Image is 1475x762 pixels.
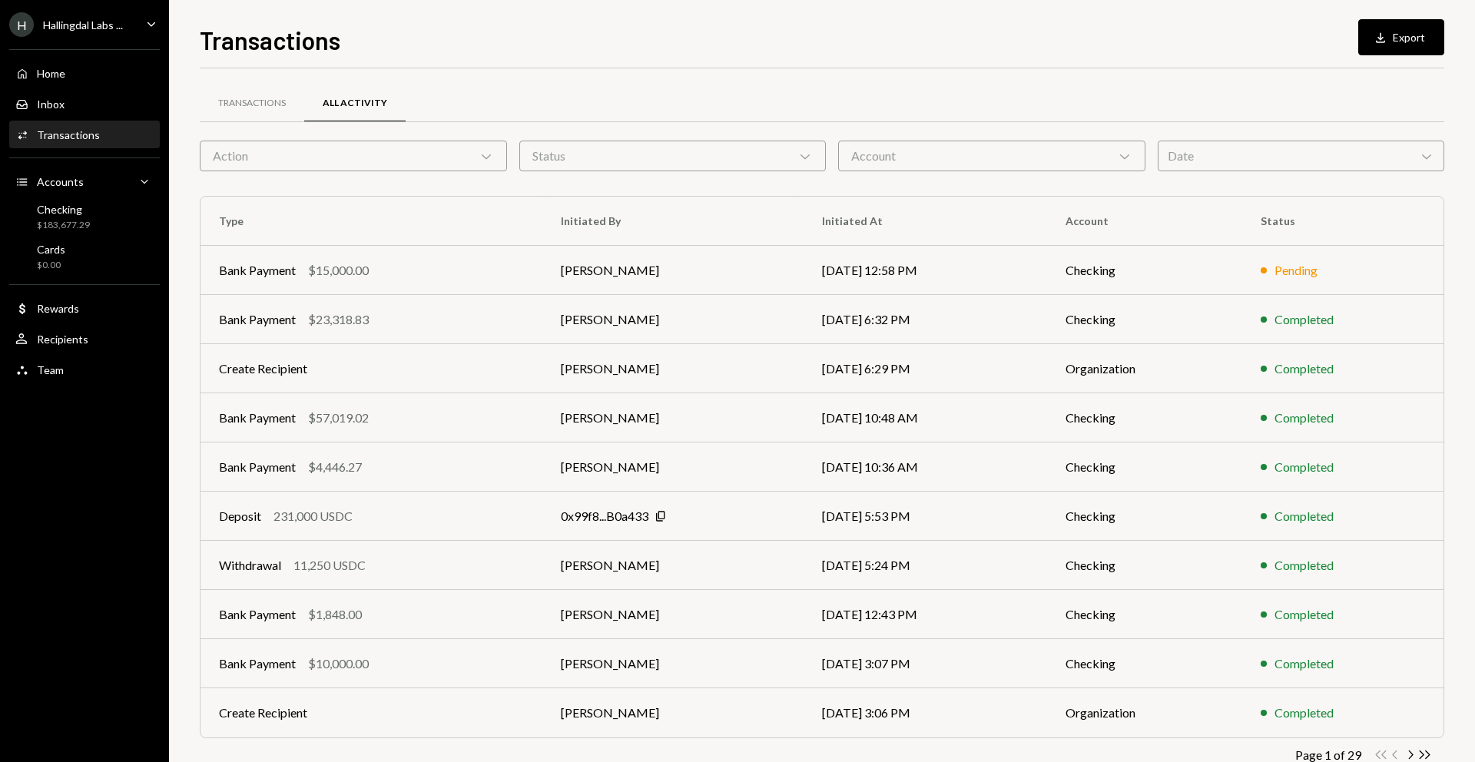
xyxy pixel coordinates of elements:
td: Checking [1047,639,1242,688]
div: Accounts [37,175,84,188]
td: [PERSON_NAME] [542,590,804,639]
div: Home [37,67,65,80]
td: [PERSON_NAME] [542,541,804,590]
td: Checking [1047,442,1242,492]
div: Bank Payment [219,409,296,427]
div: Bank Payment [219,458,296,476]
a: Inbox [9,90,160,118]
div: 11,250 USDC [293,556,366,575]
a: Home [9,59,160,87]
td: [DATE] 3:07 PM [804,639,1047,688]
h1: Transactions [200,25,340,55]
div: All Activity [323,97,387,110]
div: Hallingdal Labs ... [43,18,123,31]
td: [DATE] 6:29 PM [804,344,1047,393]
div: Bank Payment [219,310,296,329]
td: Checking [1047,590,1242,639]
div: Cards [37,243,65,256]
a: Accounts [9,167,160,195]
td: [PERSON_NAME] [542,344,804,393]
a: Transactions [200,84,304,123]
div: $15,000.00 [308,261,369,280]
td: [DATE] 3:06 PM [804,688,1047,737]
div: Completed [1274,507,1334,525]
div: Completed [1274,704,1334,722]
td: Checking [1047,246,1242,295]
div: Completed [1274,409,1334,427]
div: Account [838,141,1145,171]
div: Recipients [37,333,88,346]
div: 231,000 USDC [273,507,353,525]
div: Action [200,141,507,171]
td: [DATE] 5:53 PM [804,492,1047,541]
div: Pending [1274,261,1318,280]
div: $23,318.83 [308,310,369,329]
div: Transactions [37,128,100,141]
div: $57,019.02 [308,409,369,427]
div: $183,677.29 [37,219,90,232]
td: [PERSON_NAME] [542,393,804,442]
td: [DATE] 6:32 PM [804,295,1047,344]
td: [PERSON_NAME] [542,442,804,492]
div: Completed [1274,556,1334,575]
td: Create Recipient [201,344,542,393]
th: Initiated At [804,197,1047,246]
th: Initiated By [542,197,804,246]
td: [DATE] 10:48 AM [804,393,1047,442]
a: All Activity [304,84,406,123]
th: Account [1047,197,1242,246]
div: Team [37,363,64,376]
div: H [9,12,34,37]
td: Organization [1047,344,1242,393]
div: Inbox [37,98,65,111]
td: Checking [1047,295,1242,344]
div: $0.00 [37,259,65,272]
div: Rewards [37,302,79,315]
a: Transactions [9,121,160,148]
td: Organization [1047,688,1242,737]
td: [PERSON_NAME] [542,295,804,344]
td: [DATE] 5:24 PM [804,541,1047,590]
div: Checking [37,203,90,216]
div: Bank Payment [219,605,296,624]
div: Completed [1274,359,1334,378]
td: Checking [1047,393,1242,442]
a: Recipients [9,325,160,353]
div: $4,446.27 [308,458,362,476]
div: Completed [1274,458,1334,476]
div: 0x99f8...B0a433 [561,507,648,525]
div: Deposit [219,507,261,525]
td: [DATE] 10:36 AM [804,442,1047,492]
td: [DATE] 12:58 PM [804,246,1047,295]
div: Completed [1274,654,1334,673]
div: Completed [1274,310,1334,329]
div: Bank Payment [219,654,296,673]
div: Date [1158,141,1444,171]
div: $1,848.00 [308,605,362,624]
a: Team [9,356,160,383]
div: Withdrawal [219,556,281,575]
th: Status [1242,197,1444,246]
button: Export [1358,19,1444,55]
div: Status [519,141,827,171]
td: [PERSON_NAME] [542,639,804,688]
td: Checking [1047,492,1242,541]
td: Create Recipient [201,688,542,737]
div: Page 1 of 29 [1295,747,1361,762]
td: Checking [1047,541,1242,590]
td: [DATE] 12:43 PM [804,590,1047,639]
a: Checking$183,677.29 [9,198,160,235]
th: Type [201,197,542,246]
td: [PERSON_NAME] [542,246,804,295]
div: Completed [1274,605,1334,624]
a: Cards$0.00 [9,238,160,275]
a: Rewards [9,294,160,322]
div: $10,000.00 [308,654,369,673]
td: [PERSON_NAME] [542,688,804,737]
div: Transactions [218,97,286,110]
div: Bank Payment [219,261,296,280]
